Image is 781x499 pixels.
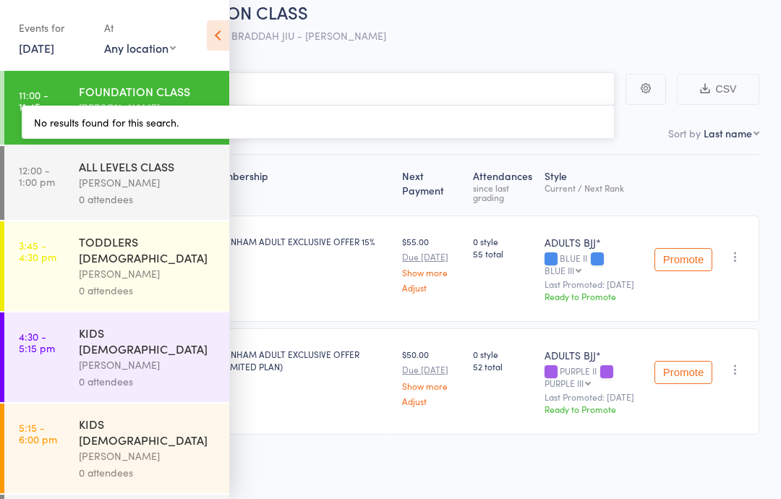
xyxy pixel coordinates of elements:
div: since last grading [473,183,533,202]
time: 12:00 - 1:00 pm [19,164,55,187]
div: 0 attendees [79,464,217,481]
div: Next Payment [396,161,467,209]
input: Search by name [22,72,615,106]
a: 12:00 -1:00 pmALL LEVELS CLASS[PERSON_NAME]0 attendees [4,146,229,220]
div: SYDENHAM ADULT EXCLUSIVE OFFER (UNLIMITED PLAN) [209,348,390,372]
div: KIDS [DEMOGRAPHIC_DATA] [79,416,217,448]
small: Last Promoted: [DATE] [545,392,643,402]
span: 55 total [473,247,533,260]
div: [PERSON_NAME] [79,99,217,116]
a: Show more [402,268,461,277]
div: TODDLERS [DEMOGRAPHIC_DATA] [79,234,217,265]
a: 11:00 -11:45 amFOUNDATION CLASS[PERSON_NAME]2 attendees [4,71,229,145]
label: Sort by [668,126,701,140]
button: CSV [677,74,759,105]
div: FOUNDATION CLASS [79,83,217,99]
div: No results found for this search. [22,106,615,139]
div: At [104,16,176,40]
span: 0 style [473,348,533,360]
div: Ready to Promote [545,290,643,302]
div: PURPLE III [545,378,584,388]
a: 5:15 -6:00 pmKIDS [DEMOGRAPHIC_DATA][PERSON_NAME]0 attendees [4,404,229,493]
small: Last Promoted: [DATE] [545,279,643,289]
div: SYDENHAM ADULT EXCLUSIVE OFFER 15% OFF [209,235,390,260]
a: Adjust [402,283,461,292]
time: 5:15 - 6:00 pm [19,422,57,445]
div: Membership [203,161,396,209]
span: BRADDAH JIU - [PERSON_NAME] [231,28,386,43]
div: [PERSON_NAME] [79,174,217,191]
div: PURPLE II [545,366,643,388]
a: 4:30 -5:15 pmKIDS [DEMOGRAPHIC_DATA][PERSON_NAME]0 attendees [4,312,229,402]
div: BLUE II [545,253,643,275]
button: Promote [654,248,712,271]
small: Due [DATE] [402,364,461,375]
div: Last name [704,126,752,140]
div: Style [539,161,649,209]
div: [PERSON_NAME] [79,265,217,282]
div: 0 attendees [79,191,217,208]
span: 52 total [473,360,533,372]
time: 11:00 - 11:45 am [19,89,58,112]
div: ADULTS BJJ* [545,348,643,362]
a: Show more [402,381,461,391]
a: [DATE] [19,40,54,56]
a: 3:45 -4:30 pmTODDLERS [DEMOGRAPHIC_DATA][PERSON_NAME]0 attendees [4,221,229,311]
div: 0 attendees [79,282,217,299]
div: Events for [19,16,90,40]
div: Ready to Promote [545,403,643,415]
div: $50.00 [402,348,461,405]
div: [PERSON_NAME] [79,448,217,464]
div: ADULTS BJJ* [545,235,643,249]
div: [PERSON_NAME] [79,357,217,373]
div: BLUE III [545,265,574,275]
span: 0 style [473,235,533,247]
button: Promote [654,361,712,384]
time: 4:30 - 5:15 pm [19,330,55,354]
a: Adjust [402,396,461,406]
div: 0 attendees [79,373,217,390]
div: Atten­dances [467,161,539,209]
div: Any location [104,40,176,56]
small: Due [DATE] [402,252,461,262]
div: ALL LEVELS CLASS [79,158,217,174]
time: 3:45 - 4:30 pm [19,239,56,263]
div: KIDS [DEMOGRAPHIC_DATA] [79,325,217,357]
div: $55.00 [402,235,461,292]
div: Current / Next Rank [545,183,643,192]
